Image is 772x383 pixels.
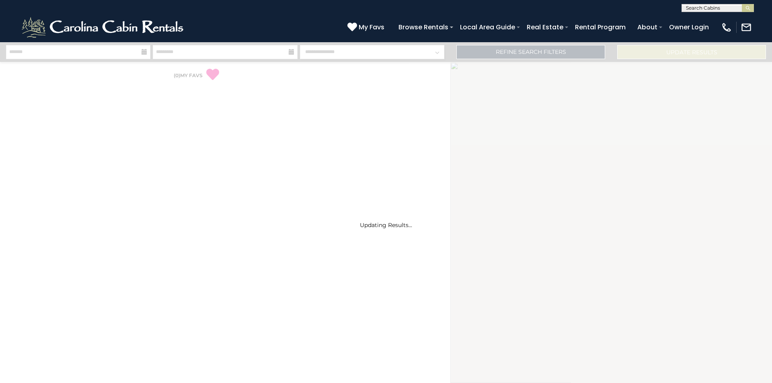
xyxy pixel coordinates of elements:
a: Owner Login [665,20,713,34]
a: Real Estate [523,20,567,34]
img: White-1-2.png [20,15,187,39]
a: Browse Rentals [394,20,452,34]
img: phone-regular-white.png [721,22,732,33]
a: My Favs [347,22,386,33]
a: Local Area Guide [456,20,519,34]
a: About [633,20,661,34]
a: Rental Program [571,20,630,34]
img: mail-regular-white.png [741,22,752,33]
span: My Favs [359,22,384,32]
